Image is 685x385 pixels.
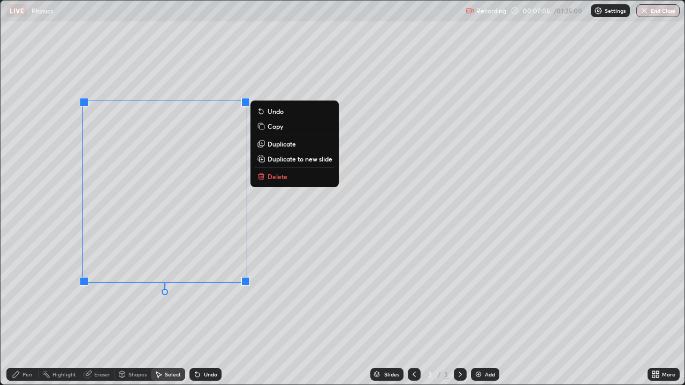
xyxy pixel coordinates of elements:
button: Duplicate [255,137,334,150]
p: Duplicate to new slide [268,155,332,163]
div: / [438,371,441,378]
button: Delete [255,170,334,183]
button: End Class [636,4,680,17]
div: More [662,372,675,377]
div: Shapes [128,372,147,377]
div: Add [485,372,495,377]
p: Settings [605,8,626,13]
img: recording.375f2c34.svg [466,6,474,15]
button: Duplicate to new slide [255,152,334,165]
div: 3 [425,371,436,378]
div: Pen [22,372,32,377]
p: Undo [268,107,284,115]
div: Slides [384,372,399,377]
img: class-settings-icons [594,6,603,15]
div: Highlight [52,372,76,377]
div: Undo [204,372,217,377]
p: Duplicate [268,140,296,148]
img: end-class-cross [640,6,649,15]
img: add-slide-button [474,370,483,379]
p: Physics [32,6,53,15]
div: Select [165,372,181,377]
div: Eraser [94,372,110,377]
div: 3 [443,369,450,379]
p: Copy [268,122,283,130]
button: Copy [255,120,334,133]
p: Delete [268,172,287,181]
button: Undo [255,105,334,118]
p: Recording [476,7,506,15]
p: LIVE [10,6,24,15]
